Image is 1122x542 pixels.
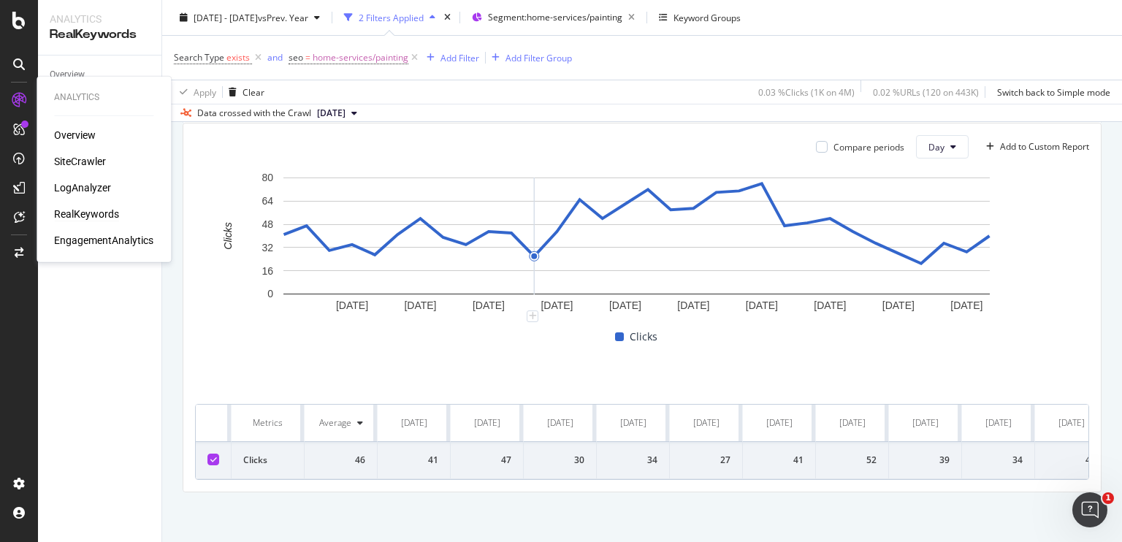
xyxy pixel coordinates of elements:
[547,416,573,430] div: [DATE]
[50,67,85,83] div: Overview
[758,85,855,98] div: 0.03 % Clicks ( 1K on 4M )
[174,51,224,64] span: Search Type
[401,416,427,430] div: [DATE]
[311,104,363,122] button: [DATE]
[673,11,741,23] div: Keyword Groups
[766,416,793,430] div: [DATE]
[1047,454,1096,467] div: 43
[313,47,408,68] span: home-services/painting
[404,299,436,311] text: [DATE]
[262,265,273,277] text: 16
[50,67,151,83] a: Overview
[54,180,111,195] a: LogAnalyzer
[267,50,283,64] button: and
[997,85,1110,98] div: Switch back to Simple mode
[527,310,538,322] div: plus
[316,454,365,467] div: 46
[608,454,657,467] div: 34
[194,85,216,98] div: Apply
[677,299,709,311] text: [DATE]
[54,128,96,142] a: Overview
[440,51,479,64] div: Add Filter
[338,6,441,29] button: 2 Filters Applied
[541,299,573,311] text: [DATE]
[873,85,979,98] div: 0.02 % URLs ( 120 on 443K )
[462,454,511,467] div: 47
[839,416,866,430] div: [DATE]
[653,6,747,29] button: Keyword Groups
[258,11,308,23] span: vs Prev. Year
[1058,416,1085,430] div: [DATE]
[50,26,150,43] div: RealKeywords
[473,299,505,311] text: [DATE]
[630,328,657,346] span: Clicks
[289,51,303,64] span: seo
[535,454,584,467] div: 30
[54,233,153,248] a: EngagementAnalytics
[243,85,264,98] div: Clear
[991,80,1110,104] button: Switch back to Simple mode
[985,416,1012,430] div: [DATE]
[974,454,1023,467] div: 34
[882,299,915,311] text: [DATE]
[195,170,1078,316] svg: A chart.
[928,141,944,153] span: Day
[828,454,877,467] div: 52
[305,51,310,64] span: =
[488,11,622,23] span: Segment: home-services/painting
[505,51,572,64] div: Add Filter Group
[950,299,982,311] text: [DATE]
[833,141,904,153] div: Compare periods
[693,416,720,430] div: [DATE]
[262,195,273,207] text: 64
[194,11,258,23] span: [DATE] - [DATE]
[755,454,804,467] div: 41
[474,416,500,430] div: [DATE]
[267,289,273,300] text: 0
[486,49,572,66] button: Add Filter Group
[262,242,273,253] text: 32
[174,80,216,104] button: Apply
[980,135,1089,159] button: Add to Custom Report
[243,416,292,430] div: Metrics
[359,11,424,23] div: 2 Filters Applied
[262,172,273,184] text: 80
[226,51,250,64] span: exists
[336,299,368,311] text: [DATE]
[54,154,106,169] a: SiteCrawler
[262,218,273,230] text: 48
[814,299,846,311] text: [DATE]
[54,207,119,221] a: RealKeywords
[223,80,264,104] button: Clear
[466,6,641,29] button: Segment:home-services/painting
[317,107,346,120] span: 2023 Nov. 3rd
[916,135,969,159] button: Day
[421,49,479,66] button: Add Filter
[1000,142,1089,151] div: Add to Custom Report
[197,107,311,120] div: Data crossed with the Crawl
[319,416,351,430] div: Average
[1072,492,1107,527] iframe: Intercom live chat
[222,223,234,250] text: Clicks
[912,416,939,430] div: [DATE]
[1102,492,1114,504] span: 1
[682,454,730,467] div: 27
[441,10,454,25] div: times
[232,442,305,479] td: Clicks
[746,299,778,311] text: [DATE]
[174,6,326,29] button: [DATE] - [DATE]vsPrev. Year
[901,454,950,467] div: 39
[50,12,150,26] div: Analytics
[54,91,153,104] div: Analytics
[609,299,641,311] text: [DATE]
[267,51,283,64] div: and
[389,454,438,467] div: 41
[620,416,646,430] div: [DATE]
